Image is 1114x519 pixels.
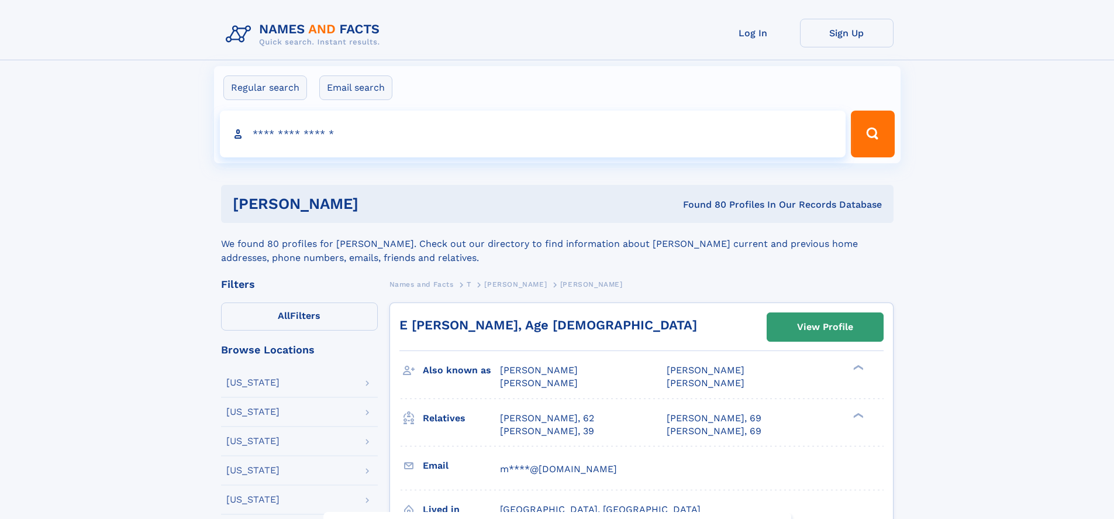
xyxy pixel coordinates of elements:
[226,466,280,475] div: [US_STATE]
[484,277,547,291] a: [PERSON_NAME]
[221,19,389,50] img: Logo Names and Facts
[223,75,307,100] label: Regular search
[221,345,378,355] div: Browse Locations
[226,378,280,387] div: [US_STATE]
[667,412,761,425] a: [PERSON_NAME], 69
[220,111,846,157] input: search input
[221,279,378,290] div: Filters
[850,364,864,372] div: ❯
[850,411,864,419] div: ❯
[560,280,623,288] span: [PERSON_NAME]
[520,198,882,211] div: Found 80 Profiles In Our Records Database
[484,280,547,288] span: [PERSON_NAME]
[226,495,280,504] div: [US_STATE]
[278,310,290,321] span: All
[467,280,471,288] span: T
[667,377,744,389] span: [PERSON_NAME]
[221,303,378,331] label: Filters
[500,365,578,376] span: [PERSON_NAME]
[500,377,578,389] span: [PERSON_NAME]
[319,75,392,100] label: Email search
[423,360,500,380] h3: Also known as
[423,408,500,428] h3: Relatives
[399,318,697,332] a: E [PERSON_NAME], Age [DEMOGRAPHIC_DATA]
[767,313,883,341] a: View Profile
[500,412,594,425] a: [PERSON_NAME], 62
[500,425,594,438] a: [PERSON_NAME], 39
[423,456,500,476] h3: Email
[467,277,471,291] a: T
[797,314,853,341] div: View Profile
[226,407,280,417] div: [US_STATE]
[800,19,894,47] a: Sign Up
[667,365,744,376] span: [PERSON_NAME]
[706,19,800,47] a: Log In
[226,436,280,446] div: [US_STATE]
[389,277,454,291] a: Names and Facts
[851,111,894,157] button: Search Button
[500,504,701,515] span: [GEOGRAPHIC_DATA], [GEOGRAPHIC_DATA]
[233,197,521,211] h1: [PERSON_NAME]
[221,223,894,265] div: We found 80 profiles for [PERSON_NAME]. Check out our directory to find information about [PERSON...
[667,425,761,438] a: [PERSON_NAME], 69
